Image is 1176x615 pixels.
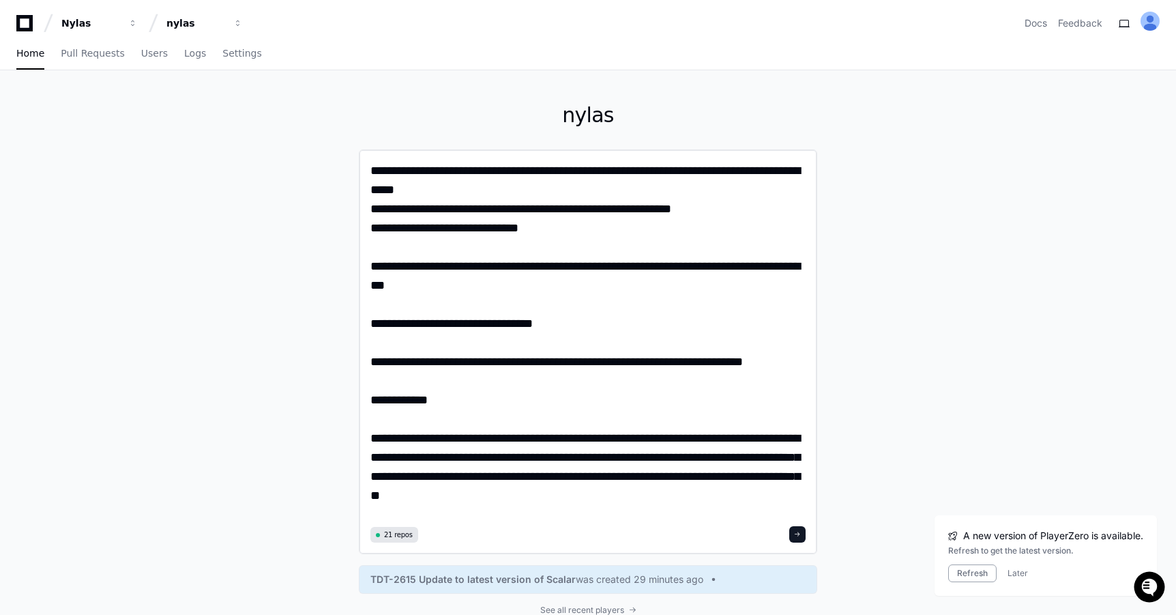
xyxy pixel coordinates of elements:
[948,545,1143,556] div: Refresh to get the latest version.
[184,38,206,70] a: Logs
[46,115,173,126] div: We're available if you need us!
[141,49,168,57] span: Users
[61,49,124,57] span: Pull Requests
[232,106,248,122] button: Start new chat
[56,11,143,35] button: Nylas
[61,38,124,70] a: Pull Requests
[61,16,120,30] div: Nylas
[16,49,44,57] span: Home
[14,14,41,41] img: PlayerZero
[576,573,703,586] span: was created 29 minutes ago
[1058,16,1102,30] button: Feedback
[184,49,206,57] span: Logs
[1141,12,1160,31] img: ALV-UjU-Uivu_cc8zlDcn2c9MNEgVYayUocKx0gHV_Yy_SMunaAAd7JZxK5fgww1Mi-cdUJK5q-hvUHnPErhbMG5W0ta4bF9-...
[1132,570,1169,607] iframe: Open customer support
[222,38,261,70] a: Settings
[136,143,165,154] span: Pylon
[166,16,225,30] div: nylas
[96,143,165,154] a: Powered byPylon
[963,529,1143,543] span: A new version of PlayerZero is available.
[384,530,413,540] span: 21 repos
[16,38,44,70] a: Home
[1025,16,1047,30] a: Docs
[359,103,817,128] h1: nylas
[14,102,38,126] img: 1736555170064-99ba0984-63c1-480f-8ee9-699278ef63ed
[370,573,576,586] span: TDT-2615 Update to latest version of Scalar
[46,102,224,115] div: Start new chat
[14,55,248,76] div: Welcome
[141,38,168,70] a: Users
[161,11,248,35] button: nylas
[222,49,261,57] span: Settings
[948,564,997,582] button: Refresh
[1008,568,1028,579] button: Later
[370,573,806,586] a: TDT-2615 Update to latest version of Scalarwas created 29 minutes ago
